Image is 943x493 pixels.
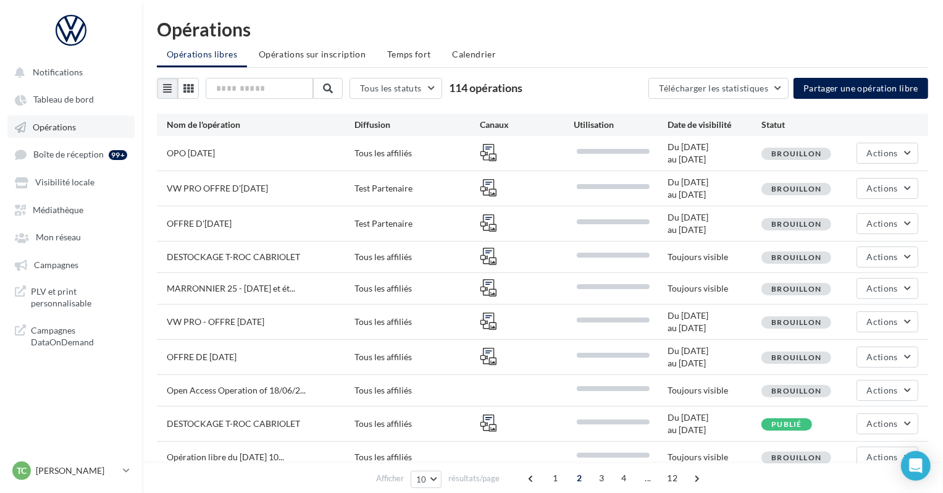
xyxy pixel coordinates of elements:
div: Du [DATE] au [DATE] [668,411,761,436]
button: Actions [857,413,918,434]
div: 99+ [109,150,127,160]
span: Médiathèque [33,204,83,215]
div: Du [DATE] au [DATE] [668,310,761,334]
span: Campagnes DataOnDemand [31,324,127,348]
span: Opération libre du [DATE] 10... [167,452,284,462]
button: Actions [857,143,918,164]
span: Tableau de bord [33,95,94,105]
p: [PERSON_NAME] [36,465,118,477]
a: Mon réseau [7,225,135,248]
span: Actions [867,251,898,262]
button: 10 [411,471,442,488]
div: Nom de l'opération [167,119,354,131]
button: Notifications [7,61,130,83]
div: Tous les affiliés [354,282,480,295]
div: Toujours visible [668,282,761,295]
button: Partager une opération libre [794,78,928,99]
span: MARRONNIER 25 - [DATE] et ét... [167,283,295,293]
span: Boîte de réception [33,150,104,160]
span: Tous les statuts [360,83,422,93]
span: Brouillon [771,253,821,262]
span: 4 [614,468,634,488]
a: TC [PERSON_NAME] [10,459,132,482]
span: Open Access Operation of 18/06/2... [167,385,306,395]
div: Tous les affiliés [354,418,480,430]
span: OFFRE D'[DATE] [167,218,232,229]
span: résultats/page [448,473,500,484]
span: Actions [867,316,898,327]
button: Actions [857,278,918,299]
span: Brouillon [771,353,821,362]
span: VW PRO - OFFRE [DATE] [167,316,264,327]
a: PLV et print personnalisable [7,280,135,314]
span: Opérations [33,122,76,132]
span: Campagnes [34,259,78,270]
button: Télécharger les statistiques [648,78,789,99]
div: Toujours visible [668,384,761,397]
button: Actions [857,447,918,468]
div: Tous les affiliés [354,451,480,463]
span: 114 opérations [449,81,522,95]
div: Toujours visible [668,251,761,263]
span: Actions [867,352,898,362]
div: Tous les affiliés [354,351,480,363]
span: ... [638,468,658,488]
div: Test Partenaire [354,182,480,195]
span: 3 [592,468,611,488]
div: Date de visibilité [668,119,761,131]
div: Tous les affiliés [354,316,480,328]
button: Actions [857,213,918,234]
span: Actions [867,418,898,429]
span: 2 [569,468,589,488]
div: Test Partenaire [354,217,480,230]
div: Opérations [157,20,928,38]
a: Visibilité locale [7,171,135,193]
div: Du [DATE] au [DATE] [668,176,761,201]
a: Boîte de réception 99+ [7,143,135,166]
a: Tableau de bord [7,88,135,110]
span: Actions [867,183,898,193]
div: Canaux [480,119,574,131]
div: Toujours visible [668,451,761,463]
span: Afficher [376,473,404,484]
button: Actions [857,178,918,199]
a: Campagnes [7,253,135,276]
span: OPO [DATE] [167,148,215,158]
span: Télécharger les statistiques [659,83,768,93]
span: Publié [771,419,802,429]
a: Médiathèque [7,198,135,221]
div: Tous les affiliés [354,384,480,397]
span: Actions [867,283,898,293]
span: Brouillon [771,149,821,158]
span: Brouillon [771,318,821,327]
div: Tous les affiliés [354,147,480,159]
span: Mon réseau [36,232,81,243]
span: Brouillon [771,453,821,462]
span: TC [17,465,27,477]
button: Actions [857,347,918,368]
span: VW PRO OFFRE D'[DATE] [167,183,268,193]
span: Actions [867,148,898,158]
div: Du [DATE] au [DATE] [668,141,761,166]
span: DESTOCKAGE T-ROC CABRIOLET [167,251,300,262]
span: Visibilité locale [35,177,94,188]
div: Du [DATE] au [DATE] [668,345,761,369]
div: Statut [761,119,855,131]
a: Campagnes DataOnDemand [7,319,135,353]
div: Diffusion [354,119,480,131]
span: OFFRE DE [DATE] [167,352,237,362]
span: PLV et print personnalisable [31,285,127,310]
span: Actions [867,452,898,462]
span: Opérations sur inscription [259,49,366,59]
span: Brouillon [771,184,821,193]
span: DESTOCKAGE T-ROC CABRIOLET [167,418,300,429]
button: Actions [857,311,918,332]
span: Actions [867,385,898,395]
a: Opérations [7,116,135,138]
div: Utilisation [574,119,668,131]
button: Actions [857,380,918,401]
span: Actions [867,218,898,229]
span: Brouillon [771,386,821,395]
div: Open Intercom Messenger [901,451,931,481]
div: Du [DATE] au [DATE] [668,211,761,236]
